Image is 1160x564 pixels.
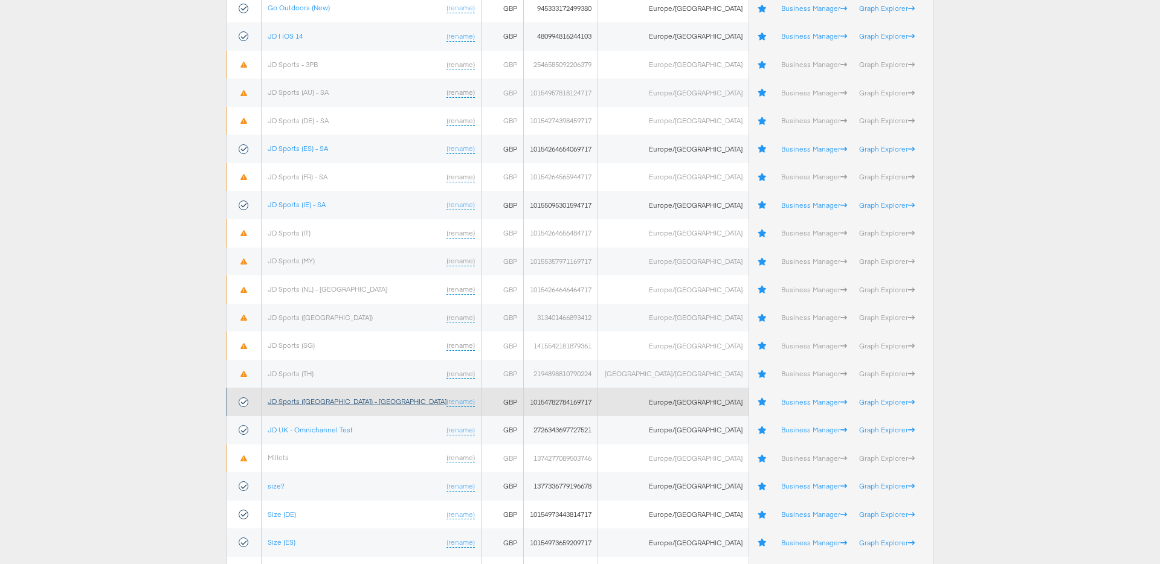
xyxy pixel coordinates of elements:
a: (rename) [446,510,475,520]
a: JD Sports ([GEOGRAPHIC_DATA]) - [GEOGRAPHIC_DATA] [268,397,446,406]
td: Europe/[GEOGRAPHIC_DATA] [598,219,749,248]
a: JD Sports (ES) - SA [268,144,328,153]
a: (rename) [446,313,475,323]
td: GBP [482,219,524,248]
a: Size (DE) [268,510,296,519]
td: GBP [482,304,524,332]
td: 2546585092206379 [524,51,598,79]
a: Graph Explorer [859,510,915,519]
td: [GEOGRAPHIC_DATA]/[GEOGRAPHIC_DATA] [598,360,749,388]
a: Graph Explorer [859,116,915,125]
td: GBP [482,163,524,191]
a: Business Manager [781,144,847,153]
a: Go Outdoors (New) [268,3,330,12]
a: JD | iOS 14 [268,31,303,40]
a: JD Sports (NL) - [GEOGRAPHIC_DATA] [268,284,387,293]
a: Business Manager [781,285,847,294]
td: 10154264646464717 [524,275,598,304]
a: Graph Explorer [859,285,915,294]
td: GBP [482,248,524,276]
a: Graph Explorer [859,453,915,463]
a: (rename) [446,31,475,42]
a: Graph Explorer [859,425,915,434]
a: Graph Explorer [859,341,915,350]
a: Business Manager [781,425,847,434]
a: Size (ES) [268,537,295,546]
td: 10154264565944717 [524,163,598,191]
a: (rename) [446,425,475,435]
td: Europe/[GEOGRAPHIC_DATA] [598,107,749,135]
td: Europe/[GEOGRAPHIC_DATA] [598,444,749,473]
a: JD Sports - 3PB [268,60,318,69]
a: (rename) [446,341,475,351]
td: GBP [482,528,524,557]
td: Europe/[GEOGRAPHIC_DATA] [598,248,749,276]
a: JD Sports (FR) - SA [268,172,327,181]
a: Business Manager [781,88,847,97]
a: Business Manager [781,60,847,69]
td: 2194898810790224 [524,360,598,388]
a: (rename) [446,116,475,126]
td: GBP [482,275,524,304]
a: (rename) [446,397,475,407]
a: Business Manager [781,510,847,519]
a: Business Manager [781,116,847,125]
td: 313401466893412 [524,304,598,332]
a: Business Manager [781,313,847,322]
td: GBP [482,388,524,416]
a: (rename) [446,88,475,98]
td: GBP [482,135,524,163]
a: (rename) [446,481,475,492]
a: Business Manager [781,397,847,406]
td: 10154957818124717 [524,79,598,107]
td: Europe/[GEOGRAPHIC_DATA] [598,501,749,529]
a: Business Manager [781,200,847,210]
a: Graph Explorer [859,228,915,237]
a: JD Sports (TH) [268,369,314,378]
td: GBP [482,51,524,79]
a: Business Manager [781,341,847,350]
td: GBP [482,332,524,360]
td: 10154973659209717 [524,528,598,557]
td: 10154973443814717 [524,501,598,529]
td: Europe/[GEOGRAPHIC_DATA] [598,472,749,501]
td: Europe/[GEOGRAPHIC_DATA] [598,51,749,79]
a: Business Manager [781,4,847,13]
a: Millets [268,453,289,462]
a: JD Sports (AU) - SA [268,88,329,97]
a: JD Sports (DE) - SA [268,116,329,125]
td: GBP [482,79,524,107]
td: Europe/[GEOGRAPHIC_DATA] [598,332,749,360]
a: Business Manager [781,369,847,378]
a: Business Manager [781,228,847,237]
a: Graph Explorer [859,4,915,13]
a: JD Sports (IT) [268,228,311,237]
a: Business Manager [781,538,847,547]
a: JD Sports ([GEOGRAPHIC_DATA]) [268,313,373,322]
td: Europe/[GEOGRAPHIC_DATA] [598,304,749,332]
a: Business Manager [781,31,847,40]
a: (rename) [446,228,475,239]
a: JD Sports (MY) [268,256,315,265]
a: JD Sports (SG) [268,341,315,350]
a: Graph Explorer [859,31,915,40]
a: Business Manager [781,172,847,181]
a: (rename) [446,172,475,182]
td: 2726343697727521 [524,416,598,444]
a: (rename) [446,453,475,463]
a: (rename) [446,256,475,266]
a: (rename) [446,537,475,548]
td: Europe/[GEOGRAPHIC_DATA] [598,79,749,107]
td: GBP [482,360,524,388]
a: Graph Explorer [859,397,915,406]
a: Graph Explorer [859,88,915,97]
td: Europe/[GEOGRAPHIC_DATA] [598,416,749,444]
a: Graph Explorer [859,144,915,153]
td: GBP [482,444,524,473]
a: Graph Explorer [859,369,915,378]
a: Graph Explorer [859,172,915,181]
td: Europe/[GEOGRAPHIC_DATA] [598,22,749,51]
td: 10154274398459717 [524,107,598,135]
a: (rename) [446,200,475,210]
a: Graph Explorer [859,60,915,69]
